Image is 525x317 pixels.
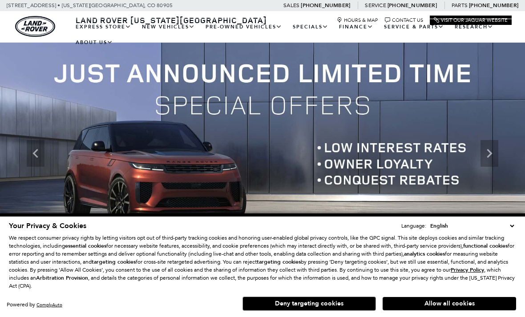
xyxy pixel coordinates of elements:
span: Land Rover [US_STATE][GEOGRAPHIC_DATA] [76,15,267,25]
a: [PHONE_NUMBER] [388,2,437,9]
a: Hours & Map [337,17,378,23]
a: Land Rover [US_STATE][GEOGRAPHIC_DATA] [70,15,272,25]
strong: Arbitration Provision [36,274,88,281]
p: We respect consumer privacy rights by letting visitors opt out of third-party tracking cookies an... [9,234,516,290]
u: Privacy Policy [451,266,484,273]
span: Service [365,2,386,8]
a: About Us [70,35,118,50]
a: Pre-Owned Vehicles [200,19,287,35]
strong: analytics cookies [404,250,445,257]
a: Service & Parts [379,19,449,35]
div: Language: [401,223,426,229]
a: New Vehicles [137,19,200,35]
strong: targeting cookies [257,258,301,265]
select: Language Select [428,221,516,230]
img: Land Rover [15,16,55,37]
a: EXPRESS STORE [70,19,137,35]
a: [STREET_ADDRESS] • [US_STATE][GEOGRAPHIC_DATA], CO 80905 [7,2,173,8]
div: Next [481,140,498,167]
a: Privacy Policy [451,267,484,273]
div: Powered by [7,302,62,308]
span: Sales [283,2,299,8]
a: Contact Us [385,17,423,23]
a: ComplyAuto [36,302,62,308]
nav: Main Navigation [70,19,512,50]
span: Parts [452,2,468,8]
strong: targeting cookies [92,258,136,265]
a: Research [449,19,499,35]
a: [PHONE_NUMBER] [469,2,518,9]
span: Your Privacy & Cookies [9,221,86,231]
button: Allow all cookies [383,297,516,310]
a: [PHONE_NUMBER] [301,2,350,9]
div: Previous [27,140,44,167]
strong: functional cookies [463,242,508,249]
strong: essential cookies [65,242,106,249]
a: Specials [287,19,334,35]
a: land-rover [15,16,55,37]
a: Finance [334,19,379,35]
a: Visit Our Jaguar Website [434,17,508,23]
button: Deny targeting cookies [242,297,376,311]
